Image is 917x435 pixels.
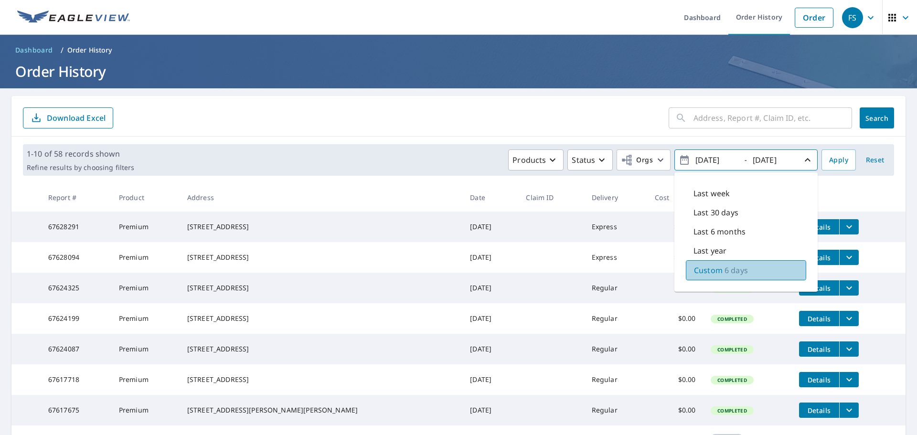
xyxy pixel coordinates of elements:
button: Download Excel [23,107,113,128]
td: 67624199 [41,303,111,334]
p: Last 6 months [693,226,746,237]
td: Premium [111,212,180,242]
button: detailsBtn-67628291 [799,219,839,234]
th: Report # [41,183,111,212]
td: Regular [584,364,648,395]
p: Products [512,154,546,166]
p: 1-10 of 58 records shown [27,148,134,159]
span: Completed [712,316,752,322]
div: FS [842,7,863,28]
td: 67624325 [41,273,111,303]
td: Regular [584,303,648,334]
td: Premium [111,364,180,395]
p: Refine results by choosing filters [27,163,134,172]
p: Status [572,154,595,166]
a: Dashboard [11,42,57,58]
td: Premium [111,334,180,364]
button: filesDropdownBtn-67624325 [839,280,859,296]
button: detailsBtn-67617675 [799,403,839,418]
div: [STREET_ADDRESS] [187,344,455,354]
th: Date [462,183,518,212]
div: [STREET_ADDRESS] [187,253,455,262]
td: $0.00 [647,395,703,425]
button: filesDropdownBtn-67628291 [839,219,859,234]
span: Details [805,284,833,293]
div: [STREET_ADDRESS] [187,222,455,232]
p: Last 30 days [693,207,738,218]
button: filesDropdownBtn-67617675 [839,403,859,418]
input: yyyy/mm/dd [750,152,797,168]
button: detailsBtn-67624087 [799,341,839,357]
div: Last 30 days [686,203,806,222]
td: Premium [111,242,180,273]
div: [STREET_ADDRESS] [187,314,455,323]
span: Completed [712,377,752,383]
span: Dashboard [15,45,53,55]
th: Delivery [584,183,648,212]
span: Reset [864,154,886,166]
div: Last year [686,241,806,260]
td: [DATE] [462,364,518,395]
span: Details [805,314,833,323]
td: Premium [111,273,180,303]
p: Custom [694,265,723,276]
div: Custom6 days [686,260,806,280]
p: Last year [693,245,726,256]
td: [DATE] [462,395,518,425]
button: Reset [860,149,890,170]
span: Details [805,406,833,415]
li: / [61,44,64,56]
span: Completed [712,346,752,353]
td: $0.00 [647,364,703,395]
button: detailsBtn-67617718 [799,372,839,387]
td: Express [584,242,648,273]
td: [DATE] [462,303,518,334]
div: Last week [686,184,806,203]
td: Premium [111,303,180,334]
span: Search [867,114,886,123]
td: 67624087 [41,334,111,364]
p: Last week [693,188,730,199]
td: [DATE] [462,334,518,364]
td: Regular [584,273,648,303]
button: filesDropdownBtn-67628094 [839,250,859,265]
input: Address, Report #, Claim ID, etc. [693,105,852,131]
th: Claim ID [518,183,584,212]
td: $21.25 [647,212,703,242]
nav: breadcrumb [11,42,906,58]
td: Regular [584,334,648,364]
button: Search [860,107,894,128]
span: Details [805,253,833,262]
span: Orgs [621,154,653,166]
td: $21.25 [647,242,703,273]
td: $0.00 [647,303,703,334]
button: Orgs [617,149,671,170]
button: - [674,149,818,170]
td: $0.00 [647,334,703,364]
td: Premium [111,395,180,425]
button: Apply [821,149,856,170]
button: filesDropdownBtn-67617718 [839,372,859,387]
span: Details [805,375,833,384]
td: $0.00 [647,273,703,303]
img: EV Logo [17,11,130,25]
button: filesDropdownBtn-67624199 [839,311,859,326]
p: 6 days [725,265,748,276]
th: Product [111,183,180,212]
div: Last 6 months [686,222,806,241]
td: 67628291 [41,212,111,242]
div: [STREET_ADDRESS][PERSON_NAME][PERSON_NAME] [187,405,455,415]
td: Express [584,212,648,242]
button: detailsBtn-67628094 [799,250,839,265]
button: Products [508,149,564,170]
button: Status [567,149,613,170]
td: 67628094 [41,242,111,273]
button: filesDropdownBtn-67624087 [839,341,859,357]
a: Order [795,8,833,28]
td: 67617675 [41,395,111,425]
td: [DATE] [462,242,518,273]
button: detailsBtn-67624199 [799,311,839,326]
td: [DATE] [462,212,518,242]
span: - [679,152,813,169]
h1: Order History [11,62,906,81]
